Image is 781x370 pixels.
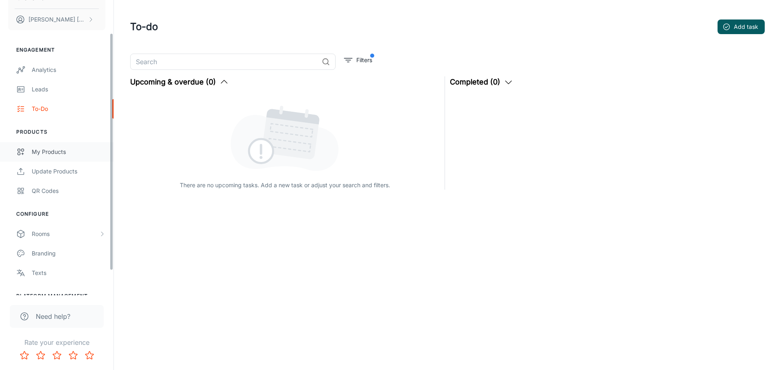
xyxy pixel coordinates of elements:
[32,167,105,176] div: Update Products
[450,76,513,88] button: Completed (0)
[32,186,105,195] div: QR Codes
[356,56,372,65] p: Filters
[32,85,105,94] div: Leads
[8,9,105,30] button: [PERSON_NAME] [PERSON_NAME]
[32,147,105,156] div: My Products
[130,76,229,88] button: Upcoming & overdue (0)
[180,181,390,190] p: There are no upcoming tasks. Add a new task or adjust your search and filters.
[342,54,374,67] button: filter
[231,104,339,171] img: upcoming_and_overdue_tasks_empty_state.svg
[32,65,105,74] div: Analytics
[32,249,105,258] div: Branding
[130,54,319,70] input: Search
[32,104,105,113] div: To-do
[32,229,99,238] div: Rooms
[28,15,86,24] p: [PERSON_NAME] [PERSON_NAME]
[718,19,765,34] button: Add task
[130,19,158,34] h1: To-do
